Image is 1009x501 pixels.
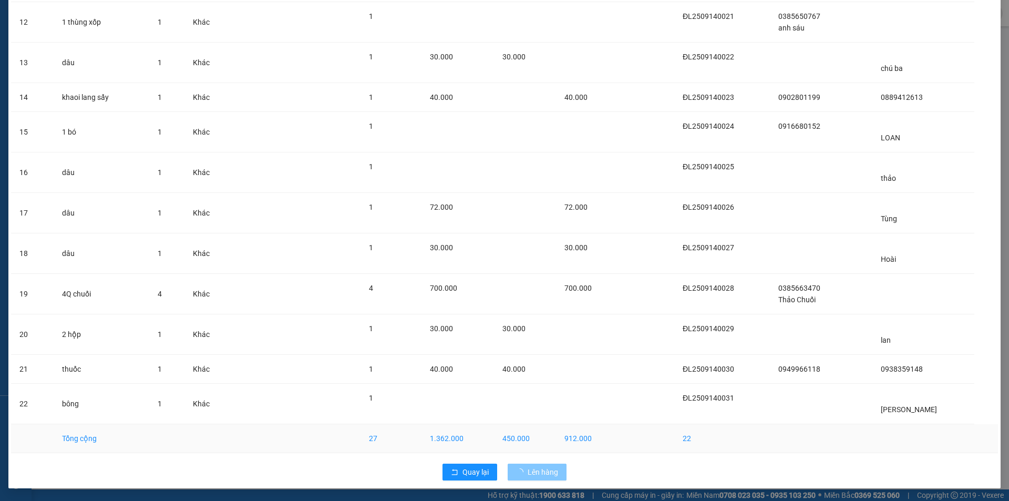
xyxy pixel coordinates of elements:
[123,9,208,33] div: [PERSON_NAME]
[451,468,458,477] span: rollback
[158,58,162,67] span: 1
[361,424,421,453] td: 27
[54,83,149,112] td: khaoi lang sấy
[184,314,232,355] td: Khác
[778,93,820,101] span: 0902801199
[778,284,820,292] span: 0385663470
[369,394,373,402] span: 1
[442,464,497,480] button: rollbackQuay lại
[158,93,162,101] span: 1
[430,93,453,101] span: 40.000
[54,112,149,152] td: 1 bó
[11,355,54,384] td: 21
[8,54,117,66] div: 30.000
[674,424,770,453] td: 22
[369,365,373,373] span: 1
[430,284,457,292] span: 700.000
[184,2,232,43] td: Khác
[123,9,148,20] span: Nhận:
[11,314,54,355] td: 20
[184,152,232,193] td: Khác
[369,122,373,130] span: 1
[184,233,232,274] td: Khác
[369,203,373,211] span: 1
[9,9,116,33] div: [GEOGRAPHIC_DATA]
[683,324,734,333] span: ĐL2509140029
[494,424,556,453] td: 450.000
[564,243,588,252] span: 30.000
[421,424,495,453] td: 1.362.000
[778,365,820,373] span: 0949966118
[683,53,734,61] span: ĐL2509140022
[184,83,232,112] td: Khác
[683,394,734,402] span: ĐL2509140031
[158,330,162,339] span: 1
[138,71,152,86] span: SL
[683,203,734,211] span: ĐL2509140026
[778,295,816,304] span: Thảo Chuối
[184,355,232,384] td: Khác
[11,233,54,274] td: 18
[369,53,373,61] span: 1
[11,152,54,193] td: 16
[11,43,54,83] td: 13
[683,284,734,292] span: ĐL2509140028
[54,233,149,274] td: dâu
[564,284,592,292] span: 700.000
[369,12,373,21] span: 1
[369,243,373,252] span: 1
[158,18,162,26] span: 1
[11,2,54,43] td: 12
[158,249,162,258] span: 1
[502,365,526,373] span: 40.000
[881,174,896,182] span: thảo
[881,365,923,373] span: 0938359148
[516,468,528,476] span: loading
[158,209,162,217] span: 1
[54,355,149,384] td: thuốc
[54,2,149,43] td: 1 thùng xốp
[158,290,162,298] span: 4
[881,336,891,344] span: lan
[9,9,25,20] span: Gửi:
[556,424,618,453] td: 912.000
[54,193,149,233] td: dâu
[54,152,149,193] td: dâu
[11,193,54,233] td: 17
[54,314,149,355] td: 2 hộp
[9,73,208,86] div: Tên hàng: 1 kiện hồ sơ ( : 1 )
[158,365,162,373] span: 1
[158,400,162,408] span: 1
[184,43,232,83] td: Khác
[123,33,208,47] div: 0937015566
[184,384,232,424] td: Khác
[778,122,820,130] span: 0916680152
[430,324,453,333] span: 30.000
[184,112,232,152] td: Khác
[881,214,897,223] span: Tùng
[778,12,820,21] span: 0385650767
[508,464,567,480] button: Lên hàng
[881,405,937,414] span: [PERSON_NAME]
[778,24,805,32] span: anh sáu
[502,324,526,333] span: 30.000
[369,284,373,292] span: 4
[881,134,900,142] span: LOAN
[881,255,896,263] span: Hoài
[158,168,162,177] span: 1
[11,384,54,424] td: 22
[430,243,453,252] span: 30.000
[369,162,373,171] span: 1
[683,365,734,373] span: ĐL2509140030
[430,365,453,373] span: 40.000
[528,466,558,478] span: Lên hàng
[564,93,588,101] span: 40.000
[11,112,54,152] td: 15
[881,64,903,73] span: chú ba
[54,384,149,424] td: bông
[683,93,734,101] span: ĐL2509140023
[184,274,232,314] td: Khác
[430,203,453,211] span: 72.000
[564,203,588,211] span: 72.000
[369,324,373,333] span: 1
